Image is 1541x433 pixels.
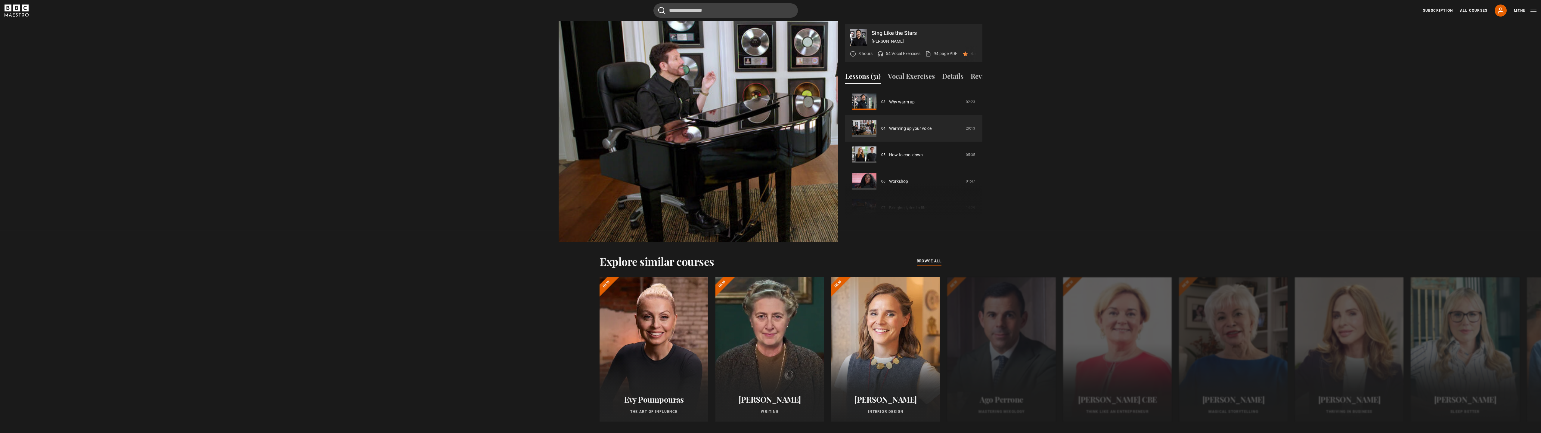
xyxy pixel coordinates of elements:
[1070,395,1164,404] h2: [PERSON_NAME] CBE
[971,71,1008,84] button: Reviews (60)
[954,395,1049,404] h2: Ago Perrone
[947,277,1056,422] a: Ago Perrone Mastering Mixology New
[858,51,873,57] p: 8 hours
[1070,409,1164,414] p: Think Like an Entrepreneur
[600,255,714,268] h2: Explore similar courses
[1418,409,1512,414] p: Sleep Better
[917,258,941,264] span: browse all
[723,395,817,404] h2: [PERSON_NAME]
[872,30,978,36] p: Sing Like the Stars
[872,38,978,45] p: [PERSON_NAME]
[889,99,915,105] a: Why warm up
[715,277,824,422] a: [PERSON_NAME] Writing New
[653,3,798,18] input: Search
[839,395,933,404] h2: [PERSON_NAME]
[5,5,29,17] svg: BBC Maestro
[1186,395,1280,404] h2: [PERSON_NAME]
[886,51,920,57] p: 54 Vocal Exercises
[1418,395,1512,404] h2: [PERSON_NAME]
[1302,409,1396,414] p: Thriving in Business
[954,409,1049,414] p: Mastering Mixology
[1063,277,1172,422] a: [PERSON_NAME] CBE Think Like an Entrepreneur New
[925,51,957,57] a: 94 page PDF
[889,178,908,185] a: Workshop
[889,152,923,158] a: How to cool down
[723,409,817,414] p: Writing
[1186,409,1280,414] p: Magical Storytelling
[600,277,708,422] a: Evy Poumpouras The Art of Influence New
[559,24,838,181] video-js: Video Player
[1179,277,1288,422] a: [PERSON_NAME] Magical Storytelling New
[1302,395,1396,404] h2: [PERSON_NAME]
[845,71,881,84] button: Lessons (31)
[1411,277,1519,422] a: [PERSON_NAME] Sleep Better
[607,395,701,404] h2: Evy Poumpouras
[1514,8,1536,14] button: Toggle navigation
[831,277,940,422] a: [PERSON_NAME] Interior Design New
[1295,277,1403,422] a: [PERSON_NAME] Thriving in Business
[607,409,701,414] p: The Art of Influence
[1423,8,1453,13] a: Subscription
[889,125,932,132] a: Warming up your voice
[942,71,963,84] button: Details
[917,258,941,265] a: browse all
[839,409,933,414] p: Interior Design
[1460,8,1487,13] a: All Courses
[888,71,935,84] button: Vocal Exercises
[658,7,665,14] button: Submit the search query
